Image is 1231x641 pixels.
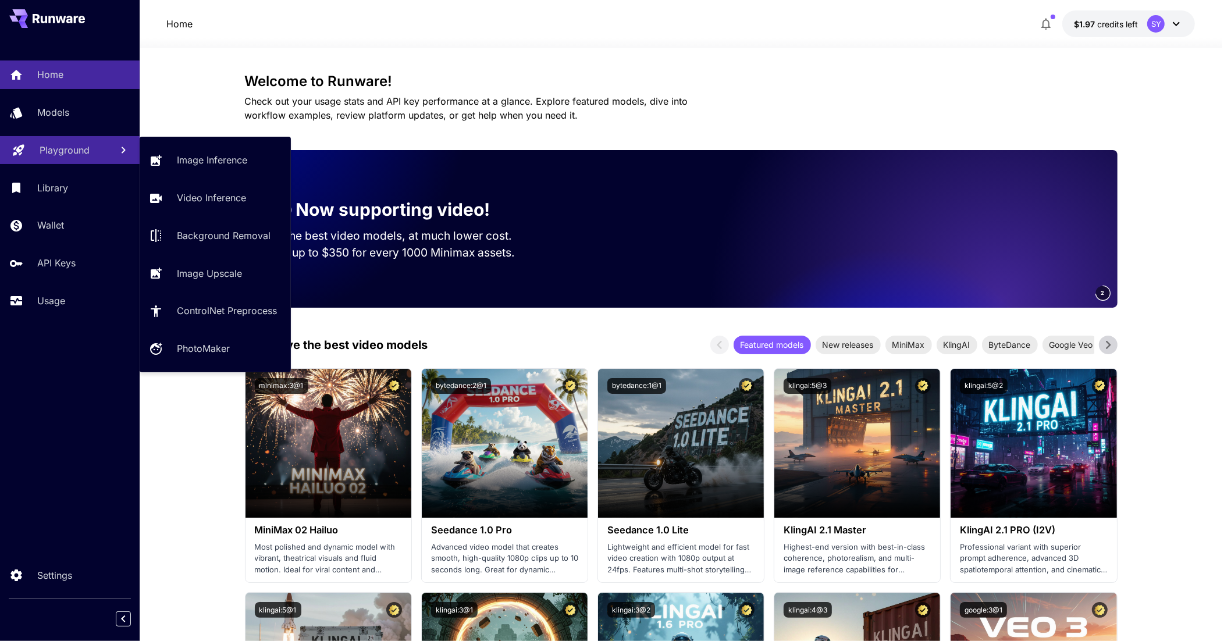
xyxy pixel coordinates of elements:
a: PhotoMaker [140,334,291,363]
a: ControlNet Preprocess [140,297,291,325]
button: klingai:3@2 [607,602,655,618]
button: Certified Model – Vetted for best performance and includes a commercial license. [739,602,755,618]
p: Models [37,105,69,119]
p: Settings [37,568,72,582]
h3: KlingAI 2.1 Master [784,525,931,536]
p: Run the best video models, at much lower cost. [264,227,535,244]
h3: Seedance 1.0 Pro [431,525,578,536]
p: API Keys [37,256,76,270]
a: Image Upscale [140,259,291,287]
p: Test drive the best video models [245,336,428,354]
a: Image Inference [140,146,291,175]
button: minimax:3@1 [255,378,308,394]
span: KlingAI [937,339,977,351]
p: Home [167,17,193,31]
span: Featured models [734,339,811,351]
img: alt [246,369,411,518]
p: PhotoMaker [177,341,230,355]
button: Certified Model – Vetted for best performance and includes a commercial license. [563,602,578,618]
button: Certified Model – Vetted for best performance and includes a commercial license. [1092,378,1108,394]
button: Certified Model – Vetted for best performance and includes a commercial license. [915,378,931,394]
p: Library [37,181,68,195]
p: Highest-end version with best-in-class coherence, photorealism, and multi-image reference capabil... [784,542,931,576]
p: Image Inference [177,153,247,167]
button: Certified Model – Vetted for best performance and includes a commercial license. [563,378,578,394]
a: Background Removal [140,222,291,250]
p: Professional variant with superior prompt adherence, advanced 3D spatiotemporal attention, and ci... [960,542,1107,576]
p: Advanced video model that creates smooth, high-quality 1080p clips up to 10 seconds long. Great f... [431,542,578,576]
p: Wallet [37,218,64,232]
p: Home [37,67,63,81]
button: bytedance:2@1 [431,378,491,394]
button: Certified Model – Vetted for best performance and includes a commercial license. [915,602,931,618]
div: $1.9702 [1074,18,1138,30]
button: Certified Model – Vetted for best performance and includes a commercial license. [386,378,402,394]
img: alt [774,369,940,518]
a: Video Inference [140,184,291,212]
span: ByteDance [982,339,1038,351]
p: ControlNet Preprocess [177,304,277,318]
img: alt [422,369,588,518]
button: klingai:5@2 [960,378,1008,394]
p: Now supporting video! [296,197,490,223]
div: Collapse sidebar [124,608,140,629]
span: Google Veo [1043,339,1100,351]
h3: MiniMax 02 Hailuo [255,525,402,536]
button: klingai:5@1 [255,602,301,618]
p: Image Upscale [177,266,242,280]
h3: Seedance 1.0 Lite [607,525,755,536]
p: Save up to $350 for every 1000 Minimax assets. [264,244,535,261]
span: MiniMax [885,339,932,351]
div: SY [1147,15,1165,33]
button: Collapse sidebar [116,611,131,626]
button: klingai:3@1 [431,602,478,618]
button: Certified Model – Vetted for best performance and includes a commercial license. [386,602,402,618]
p: Playground [40,143,90,157]
span: 2 [1101,289,1105,297]
button: Certified Model – Vetted for best performance and includes a commercial license. [739,378,755,394]
button: Certified Model – Vetted for best performance and includes a commercial license. [1092,602,1108,618]
img: alt [598,369,764,518]
button: klingai:5@3 [784,378,831,394]
button: klingai:4@3 [784,602,832,618]
button: google:3@1 [960,602,1007,618]
nav: breadcrumb [167,17,193,31]
p: Usage [37,294,65,308]
button: $1.9702 [1062,10,1195,37]
p: Most polished and dynamic model with vibrant, theatrical visuals and fluid motion. Ideal for vira... [255,542,402,576]
h3: Welcome to Runware! [245,73,1118,90]
span: credits left [1097,19,1138,29]
button: bytedance:1@1 [607,378,666,394]
p: Background Removal [177,229,271,243]
span: $1.97 [1074,19,1097,29]
p: Lightweight and efficient model for fast video creation with 1080p output at 24fps. Features mult... [607,542,755,576]
img: alt [951,369,1116,518]
p: Video Inference [177,191,246,205]
span: Check out your usage stats and API key performance at a glance. Explore featured models, dive int... [245,95,688,121]
span: New releases [816,339,881,351]
h3: KlingAI 2.1 PRO (I2V) [960,525,1107,536]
